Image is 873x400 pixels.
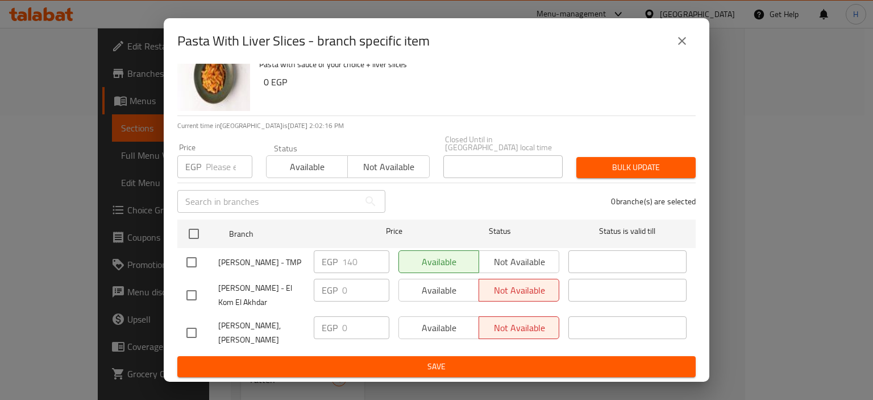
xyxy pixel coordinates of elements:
span: Bulk update [585,160,687,175]
p: Current time in [GEOGRAPHIC_DATA] is [DATE] 2:02:16 PM [177,121,696,131]
span: Status is valid till [568,224,687,238]
h6: 0 EGP [264,74,687,90]
h2: Pasta With Liver Slices - branch specific item [177,32,430,50]
p: EGP [322,283,338,297]
span: [PERSON_NAME] - El Kom El Akhdar [218,281,305,310]
span: [PERSON_NAME] - TMP [218,255,305,270]
input: Please enter price [342,316,389,339]
span: Save [186,360,687,374]
span: Price [356,224,432,238]
button: Save [177,356,696,377]
input: Please enter price [342,279,389,302]
span: [PERSON_NAME], [PERSON_NAME] [218,319,305,347]
button: Not available [347,155,429,178]
span: Branch [229,227,347,241]
p: EGP [322,321,338,335]
button: Available [266,155,348,178]
span: Status [441,224,559,238]
span: Available [271,159,343,175]
span: Not available [352,159,425,175]
button: close [668,27,696,55]
input: Please enter price [342,250,389,273]
p: EGP [322,255,338,269]
input: Search in branches [177,190,359,213]
p: EGP [185,160,201,174]
button: Bulk update [576,157,696,178]
p: Pasta with sauce of your choice + liver slices [259,57,687,72]
img: Pasta With Liver Slices [177,38,250,111]
p: 0 branche(s) are selected [611,196,696,207]
input: Please enter price [206,155,252,178]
